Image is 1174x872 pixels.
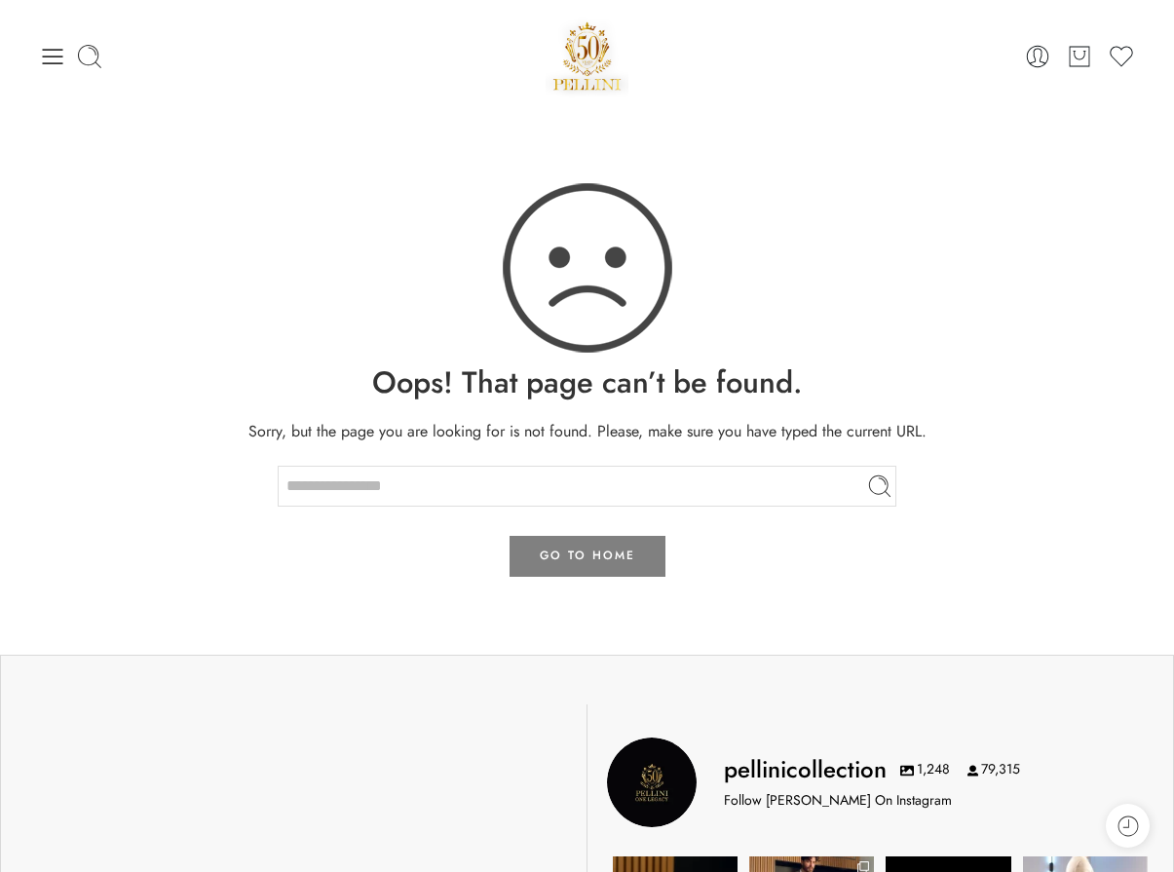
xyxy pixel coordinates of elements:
[510,536,665,577] a: GO TO HOME
[724,753,887,786] h3: pellinicollection
[39,419,1135,444] p: Sorry, but the page you are looking for is not found. Please, make sure you have typed the curren...
[500,180,675,356] img: 404
[607,738,1155,827] a: Pellini Collection pellinicollection 1,248 79,315 Follow [PERSON_NAME] On Instagram
[546,15,629,97] a: Pellini -
[1024,43,1051,70] a: Login / Register
[39,361,1135,403] h1: Oops! That page can’t be found.
[967,760,1020,779] span: 79,315
[724,790,952,811] p: Follow [PERSON_NAME] On Instagram
[1108,43,1135,70] a: Wishlist
[1066,43,1093,70] a: Cart
[546,15,629,97] img: Pellini
[900,760,950,779] span: 1,248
